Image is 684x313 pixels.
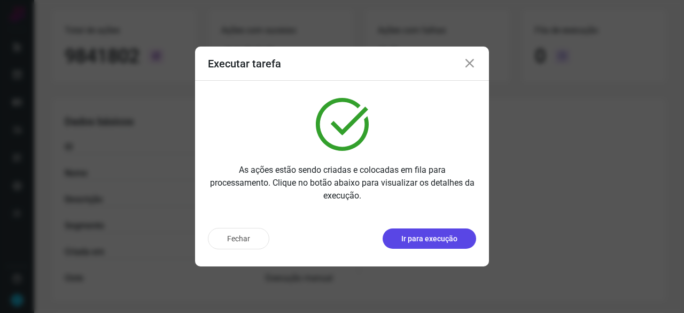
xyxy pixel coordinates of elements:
[208,228,269,249] button: Fechar
[383,228,476,249] button: Ir para execução
[208,57,281,70] h3: Executar tarefa
[208,164,476,202] p: As ações estão sendo criadas e colocadas em fila para processamento. Clique no botão abaixo para ...
[401,233,457,245] p: Ir para execução
[316,98,369,151] img: verified.svg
